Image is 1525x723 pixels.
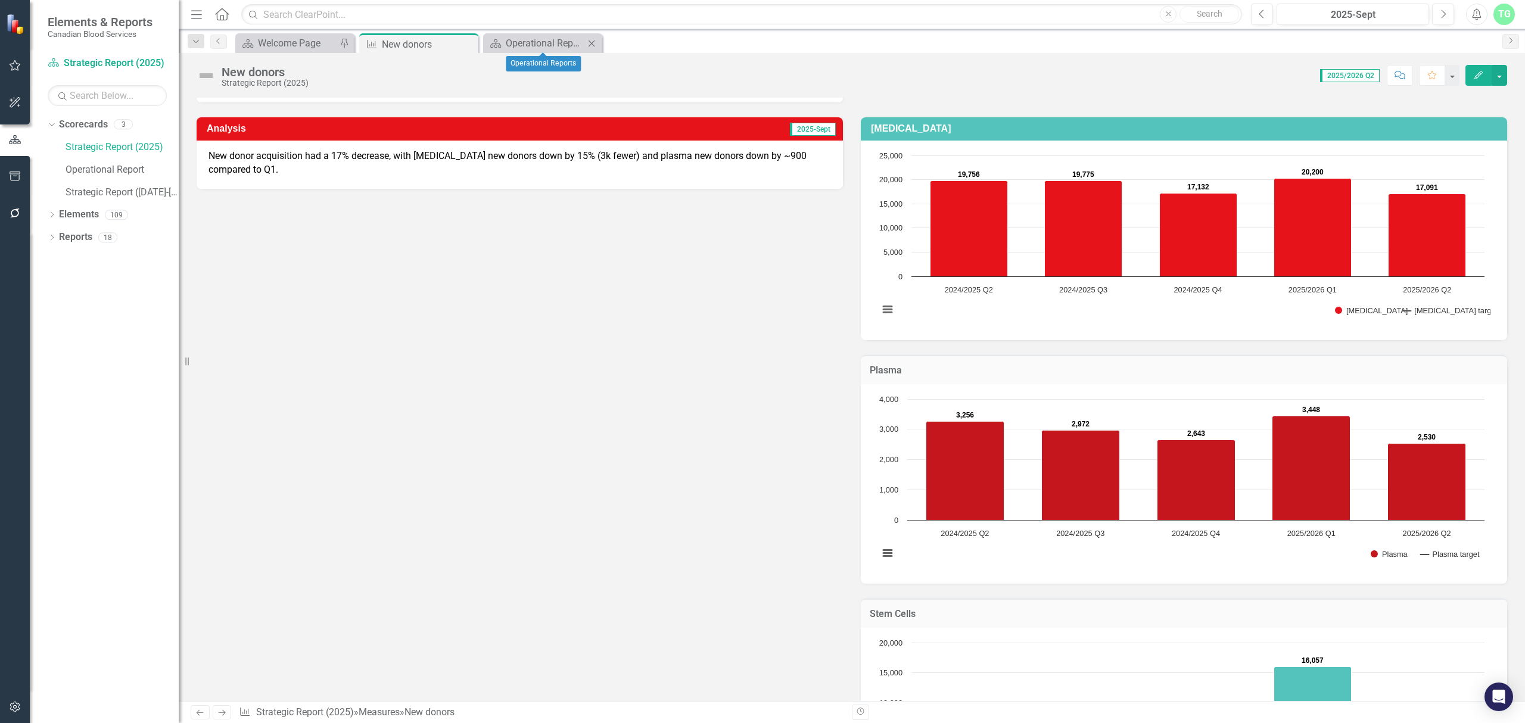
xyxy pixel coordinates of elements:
[506,36,584,51] div: Operational Reports
[1272,416,1350,521] path: 2025/2026 Q1, 3,448. Plasma.
[66,141,179,154] a: Strategic Report (2025)
[1416,183,1438,192] text: 17,091
[1172,529,1220,538] text: 2024/2025 Q4
[207,123,493,134] h3: Analysis
[879,425,898,434] text: 3,000
[956,411,974,419] text: 3,256
[1493,4,1515,25] button: TG
[256,706,354,718] a: Strategic Report (2025)
[873,149,1495,328] div: Chart. Highcharts interactive chart.
[926,422,1004,521] path: 2024/2025 Q2, 3,256. Plasma.
[1403,285,1451,294] text: 2025/2026 Q2
[59,208,99,222] a: Elements
[506,56,581,71] div: Operational Reports
[1160,194,1237,277] path: 2024/2025 Q4, 17,132. Whole blood.
[879,301,896,318] button: View chart menu, Chart
[870,609,1498,619] h3: Stem Cells
[105,210,128,220] div: 109
[1302,656,1324,665] text: 16,057
[59,230,92,244] a: Reports
[879,175,902,184] text: 20,000
[98,232,117,242] div: 18
[1072,170,1094,179] text: 19,775
[870,365,1498,376] h3: Plasma
[1187,429,1205,438] text: 2,643
[930,181,1008,277] path: 2024/2025 Q2, 19,756. Whole blood.
[930,179,1466,277] g: Whole blood, series 1 of 2. Bar series with 5 bars.
[66,163,179,177] a: Operational Report
[1335,306,1389,315] button: Show Whole blood
[879,395,898,404] text: 4,000
[941,529,989,538] text: 2024/2025 Q2
[1302,168,1324,176] text: 20,200
[879,545,896,562] button: View chart menu, Chart
[873,149,1490,328] svg: Interactive chart
[1289,285,1337,294] text: 2025/2026 Q1
[898,272,902,281] text: 0
[926,416,1466,521] g: Plasma, series 1 of 2. Bar series with 5 bars.
[222,79,309,88] div: Strategic Report (2025)
[48,29,152,39] small: Canadian Blood Services
[66,186,179,200] a: Strategic Report ([DATE]-[DATE]) (Archive)
[1197,9,1222,18] span: Search
[879,151,902,160] text: 25,000
[894,516,898,525] text: 0
[1274,179,1352,277] path: 2025/2026 Q1, 20,200. Whole blood.
[5,13,27,35] img: ClearPoint Strategy
[1187,183,1209,191] text: 17,132
[1389,194,1466,277] path: 2025/2026 Q2, 17,091. Whole blood.
[1418,433,1436,441] text: 2,530
[382,37,475,52] div: New donors
[1277,4,1429,25] button: 2025-Sept
[879,223,902,232] text: 10,000
[879,638,902,647] text: 20,000
[1484,683,1513,711] div: Open Intercom Messenger
[486,36,584,51] a: Operational Reports
[48,15,152,29] span: Elements & Reports
[790,123,836,136] span: 2025-Sept
[1056,529,1104,538] text: 2024/2025 Q3
[59,118,108,132] a: Scorecards
[1072,420,1090,428] text: 2,972
[222,66,309,79] div: New donors
[871,123,1501,134] h3: [MEDICAL_DATA]
[1302,406,1320,414] text: 3,448
[1059,285,1107,294] text: 2024/2025 Q3
[879,485,898,494] text: 1,000
[1388,444,1466,521] path: 2025/2026 Q2, 2,530. Plasma.
[404,706,455,718] div: New donors
[879,699,902,708] text: 10,000
[1320,69,1380,82] span: 2025/2026 Q2
[239,706,843,719] div: » »
[48,57,167,70] a: Strategic Report (2025)
[1174,285,1222,294] text: 2024/2025 Q4
[873,393,1490,572] svg: Interactive chart
[1157,440,1235,521] path: 2024/2025 Q4, 2,643. Plasma.
[48,85,167,106] input: Search Below...
[241,4,1242,25] input: Search ClearPoint...
[1403,529,1451,538] text: 2025/2026 Q2
[1179,6,1239,23] button: Search
[197,66,216,85] img: Not Defined
[879,200,902,208] text: 15,000
[1045,181,1122,277] path: 2024/2025 Q3, 19,775. Whole blood.
[238,36,337,51] a: Welcome Page
[1402,306,1479,315] button: Show Whole blood target
[958,170,980,179] text: 19,756
[1042,431,1120,521] path: 2024/2025 Q3, 2,972. Plasma.
[1421,550,1480,559] button: Show Plasma target
[945,285,993,294] text: 2024/2025 Q2
[1287,529,1336,538] text: 2025/2026 Q1
[1371,550,1408,559] button: Show Plasma
[258,36,337,51] div: Welcome Page
[879,455,898,464] text: 2,000
[114,120,133,130] div: 3
[873,393,1495,572] div: Chart. Highcharts interactive chart.
[359,706,400,718] a: Measures
[208,150,807,175] span: New donor acquisition had a 17% decrease, with [MEDICAL_DATA] new donors down by 15% (3k fewer) a...
[883,248,902,257] text: 5,000
[879,668,902,677] text: 15,000
[1281,8,1425,22] div: 2025-Sept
